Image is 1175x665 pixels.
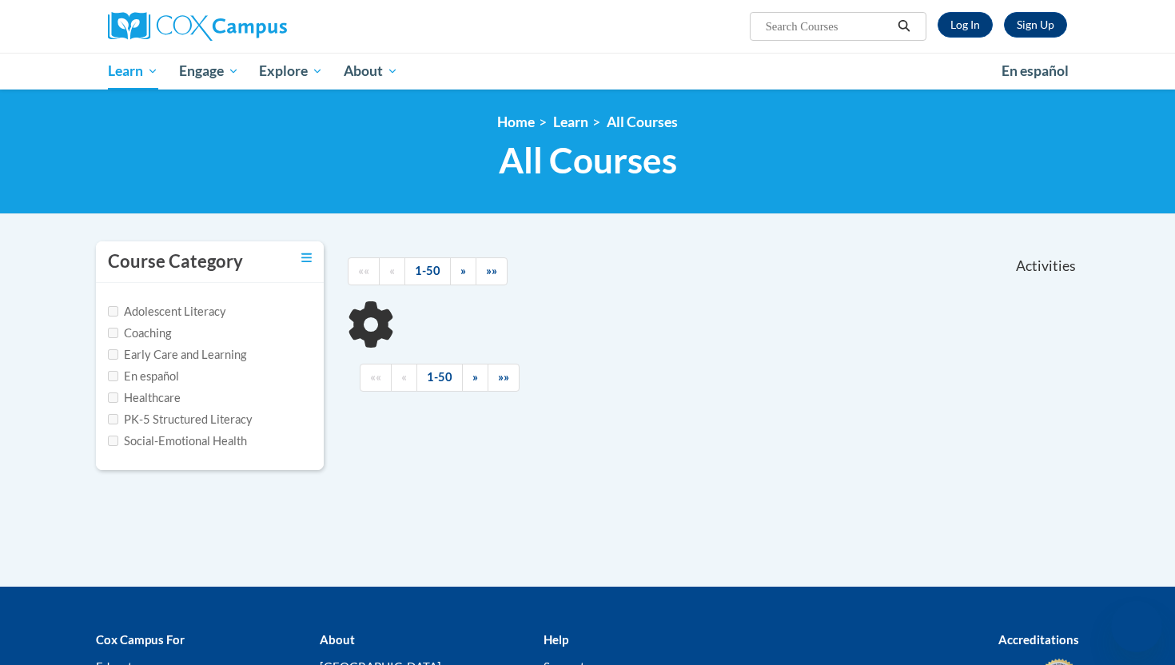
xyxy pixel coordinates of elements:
[488,364,520,392] a: End
[108,306,118,317] input: Checkbox for Options
[108,432,247,450] label: Social-Emotional Health
[360,364,392,392] a: Begining
[358,264,369,277] span: ««
[320,632,355,647] b: About
[259,62,323,81] span: Explore
[472,370,478,384] span: »
[462,364,488,392] a: Next
[498,370,509,384] span: »»
[391,364,417,392] a: Previous
[416,364,463,392] a: 1-50
[333,53,408,90] a: About
[450,257,476,285] a: Next
[1002,62,1069,79] span: En español
[108,436,118,446] input: Checkbox for Options
[370,370,381,384] span: ««
[404,257,451,285] a: 1-50
[607,113,678,130] a: All Courses
[98,53,169,90] a: Learn
[108,392,118,403] input: Checkbox for Options
[108,368,179,385] label: En español
[497,113,535,130] a: Home
[389,264,395,277] span: «
[401,370,407,384] span: «
[938,12,993,38] a: Log In
[169,53,249,90] a: Engage
[348,257,380,285] a: Begining
[96,632,185,647] b: Cox Campus For
[379,257,405,285] a: Previous
[991,54,1079,88] a: En español
[486,264,497,277] span: »»
[344,62,398,81] span: About
[84,53,1091,90] div: Main menu
[108,62,158,81] span: Learn
[108,249,243,274] h3: Course Category
[108,389,181,407] label: Healthcare
[249,53,333,90] a: Explore
[108,303,226,321] label: Adolescent Literacy
[108,12,412,41] a: Cox Campus
[764,17,892,36] input: Search Courses
[108,349,118,360] input: Checkbox for Options
[108,346,246,364] label: Early Care and Learning
[544,632,568,647] b: Help
[108,371,118,381] input: Checkbox for Options
[108,411,253,428] label: PK-5 Structured Literacy
[108,12,287,41] img: Cox Campus
[892,17,916,36] button: Search
[998,632,1079,647] b: Accreditations
[108,414,118,424] input: Checkbox for Options
[1111,601,1162,652] iframe: Button to launch messaging window
[301,249,312,267] a: Toggle collapse
[1004,12,1067,38] a: Register
[499,139,677,181] span: All Courses
[1016,257,1076,275] span: Activities
[476,257,508,285] a: End
[460,264,466,277] span: »
[553,113,588,130] a: Learn
[179,62,239,81] span: Engage
[108,325,171,342] label: Coaching
[108,328,118,338] input: Checkbox for Options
